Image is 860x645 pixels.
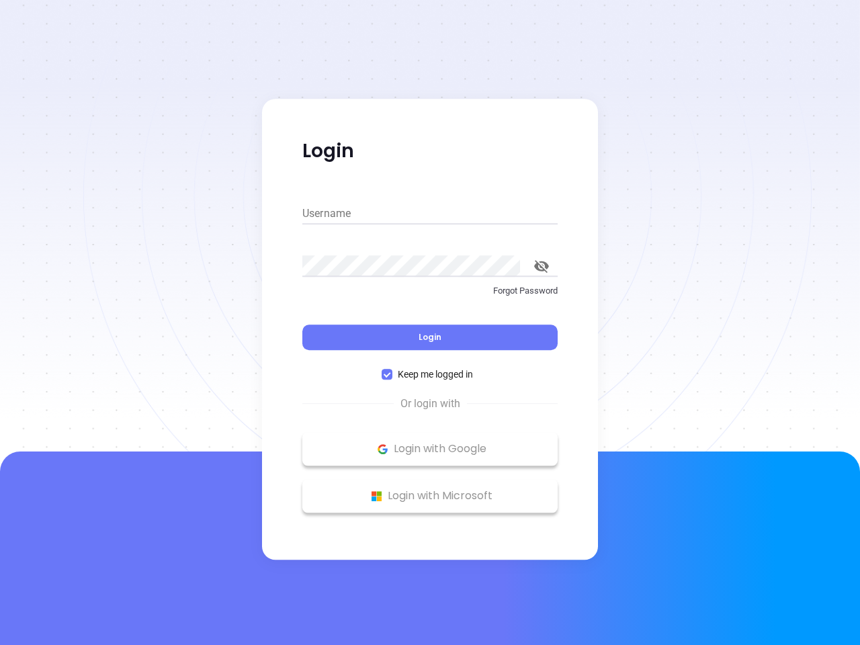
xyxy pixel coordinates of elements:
a: Forgot Password [302,284,558,308]
p: Login with Google [309,439,551,459]
p: Login [302,139,558,163]
img: Google Logo [374,441,391,458]
button: toggle password visibility [525,250,558,282]
span: Or login with [394,396,467,412]
button: Google Logo Login with Google [302,432,558,466]
span: Keep me logged in [392,367,478,382]
p: Forgot Password [302,284,558,298]
button: Login [302,325,558,350]
button: Microsoft Logo Login with Microsoft [302,479,558,513]
p: Login with Microsoft [309,486,551,506]
img: Microsoft Logo [368,488,385,505]
span: Login [419,331,441,343]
